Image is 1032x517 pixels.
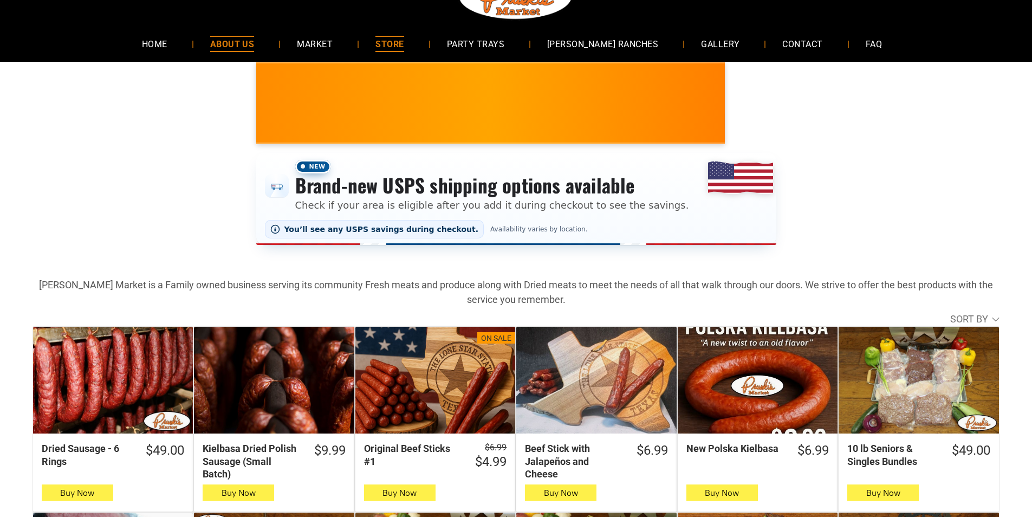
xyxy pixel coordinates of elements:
a: $49.00Dried Sausage - 6 Rings [33,442,193,468]
a: CONTACT [766,29,839,58]
a: Kielbasa Dried Polish Sausage (Small Batch) [194,327,354,434]
span: ABOUT US [210,36,255,51]
button: Buy Now [203,484,274,501]
div: Dried Sausage - 6 Rings [42,442,132,468]
a: PARTY TRAYS [431,29,521,58]
button: Buy Now [847,484,919,501]
a: On SaleOriginal Beef Sticks #1 [355,327,515,434]
div: Beef Stick with Jalapeños and Cheese [525,442,622,480]
a: Dried Sausage - 6 Rings [33,327,193,434]
span: Buy Now [705,488,739,498]
a: FAQ [849,29,898,58]
div: Shipping options announcement [256,153,776,245]
div: Kielbasa Dried Polish Sausage (Small Batch) [203,442,300,480]
div: New Polska Kielbasa [686,442,783,455]
span: Buy Now [382,488,417,498]
div: $6.99 [797,442,829,459]
span: Buy Now [60,488,94,498]
div: $4.99 [475,454,507,470]
div: Original Beef Sticks #1 [364,442,461,468]
h3: Brand-new USPS shipping options available [295,173,689,197]
a: [PERSON_NAME] RANCHES [531,29,674,58]
span: [PERSON_NAME] MARKET [716,111,929,128]
div: $49.00 [952,442,990,459]
div: 10 lb Seniors & Singles Bundles [847,442,937,468]
button: Buy Now [364,484,436,501]
s: $6.99 [485,442,507,453]
a: $6.99Beef Stick with Jalapeños and Cheese [516,442,676,480]
a: GALLERY [685,29,756,58]
button: Buy Now [686,484,758,501]
p: Check if your area is eligible after you add it during checkout to see the savings. [295,198,689,212]
a: HOME [126,29,184,58]
a: $6.99New Polska Kielbasa [678,442,838,459]
a: $6.99 $4.99Original Beef Sticks #1 [355,442,515,470]
a: STORE [359,29,420,58]
a: $49.0010 lb Seniors & Singles Bundles [839,442,998,468]
span: Buy Now [866,488,900,498]
div: $49.00 [146,442,184,459]
a: 10 lb Seniors &amp; Singles Bundles [839,327,998,434]
a: MARKET [281,29,349,58]
div: $6.99 [637,442,668,459]
a: New Polska Kielbasa [678,327,838,434]
span: Availability varies by location. [488,225,589,233]
a: ABOUT US [194,29,271,58]
div: $9.99 [314,442,346,459]
button: Buy Now [525,484,596,501]
a: Beef Stick with Jalapeños and Cheese [516,327,676,434]
span: New [295,160,331,173]
a: $9.99Kielbasa Dried Polish Sausage (Small Batch) [194,442,354,480]
span: Buy Now [222,488,256,498]
div: On Sale [481,333,511,344]
strong: [PERSON_NAME] Market is a Family owned business serving its community Fresh meats and produce alo... [39,279,993,305]
span: Buy Now [544,488,578,498]
button: Buy Now [42,484,113,501]
span: You’ll see any USPS savings during checkout. [284,225,479,234]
